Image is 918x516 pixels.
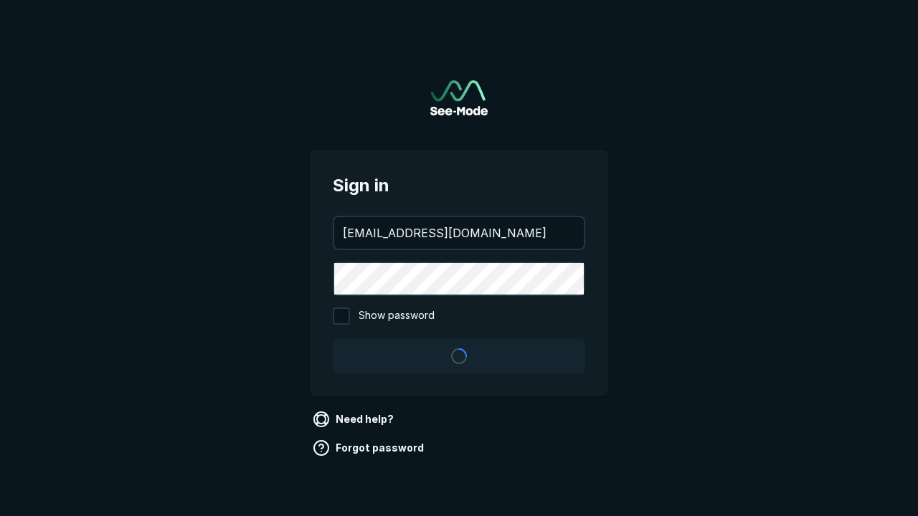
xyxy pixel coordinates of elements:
a: Need help? [310,408,399,431]
input: your@email.com [334,217,584,249]
img: See-Mode Logo [430,80,488,115]
a: Forgot password [310,436,430,459]
span: Show password [359,307,435,325]
span: Sign in [333,173,585,199]
a: Go to sign in [430,80,488,115]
